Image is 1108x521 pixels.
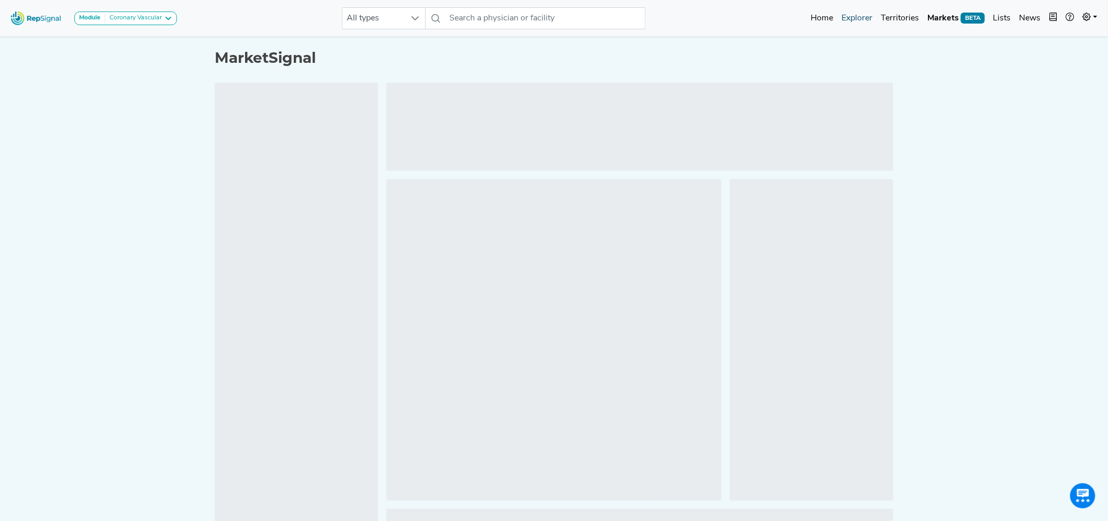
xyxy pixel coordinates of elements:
strong: Module [79,15,101,21]
div: Coronary Vascular [105,14,162,23]
h1: MarketSignal [215,49,893,67]
button: Intel Book [1045,8,1062,29]
input: Search a physician or facility [446,7,646,29]
a: MarketsBETA [923,8,989,29]
a: Lists [989,8,1015,29]
a: Explorer [837,8,877,29]
a: Home [806,8,837,29]
span: BETA [961,13,985,23]
span: All types [342,8,405,29]
button: ModuleCoronary Vascular [74,12,177,25]
a: Territories [877,8,923,29]
a: News [1015,8,1045,29]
